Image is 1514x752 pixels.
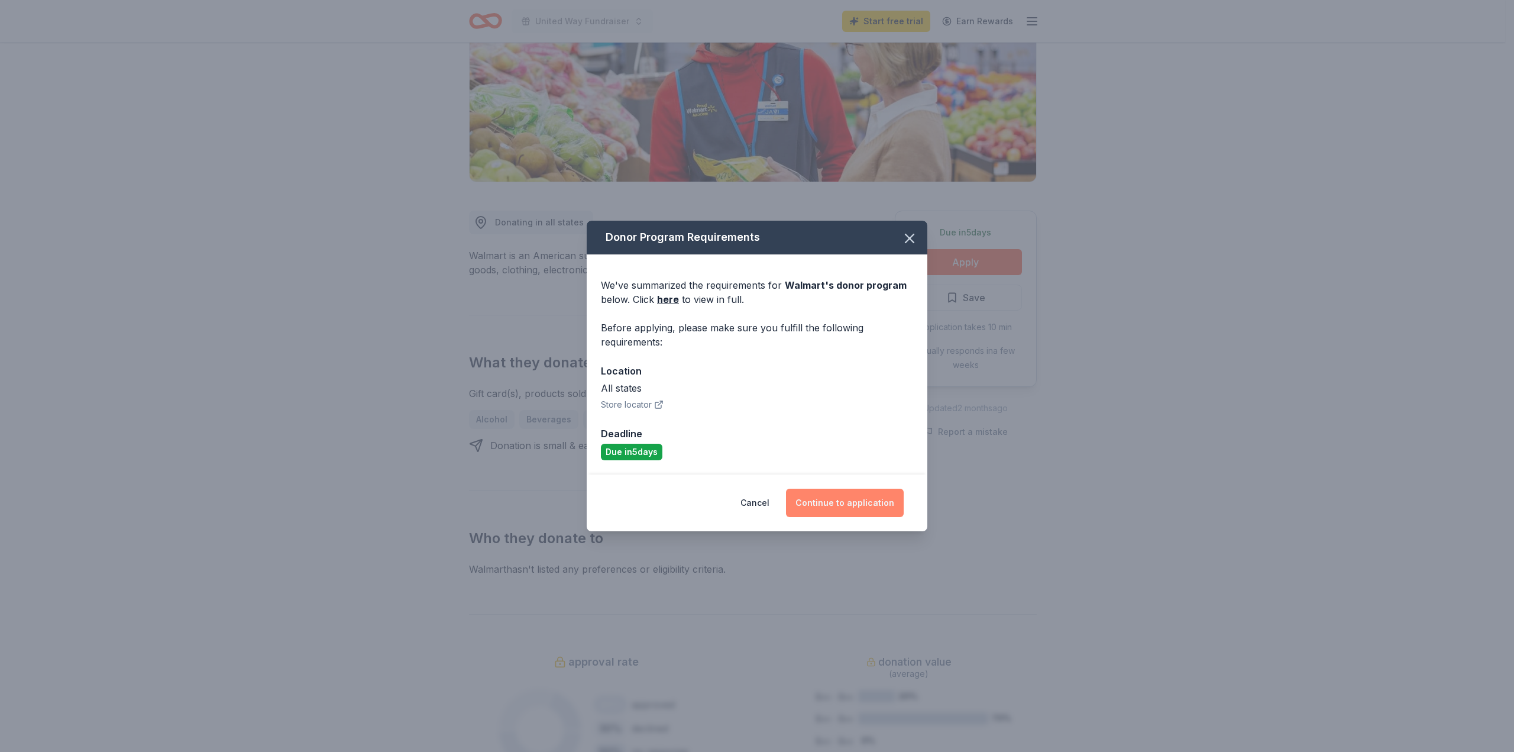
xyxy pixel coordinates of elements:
button: Cancel [740,489,769,517]
div: Donor Program Requirements [587,221,927,254]
div: Location [601,363,913,379]
div: Before applying, please make sure you fulfill the following requirements: [601,321,913,349]
div: Deadline [601,426,913,441]
div: Due in 5 days [601,444,662,460]
div: We've summarized the requirements for below. Click to view in full. [601,278,913,306]
div: All states [601,381,913,395]
button: Store locator [601,398,664,412]
a: here [657,292,679,306]
span: Walmart 's donor program [785,279,907,291]
button: Continue to application [786,489,904,517]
